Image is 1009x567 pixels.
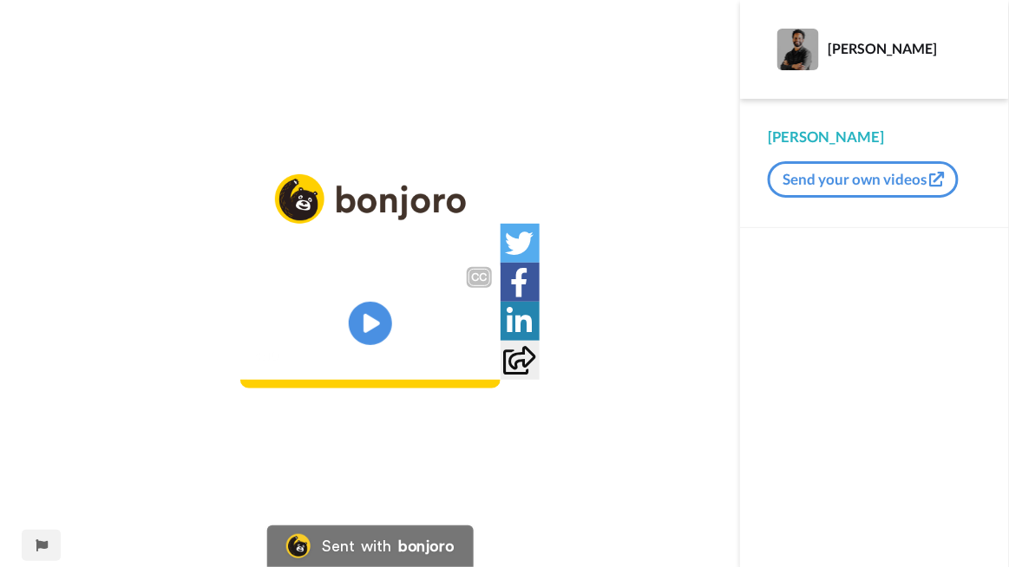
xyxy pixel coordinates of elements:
span: 4:10 [252,345,283,366]
div: [PERSON_NAME] [828,40,980,56]
span: / [286,345,292,366]
img: logo_full.png [275,174,466,224]
img: Bonjoro Logo [286,534,311,558]
div: Sent with [323,538,392,554]
img: Profile Image [777,29,819,70]
div: [PERSON_NAME] [768,127,981,147]
div: bonjoro [399,538,455,554]
a: Bonjoro LogoSent withbonjoro [267,525,474,567]
button: Send your own videos [768,161,959,198]
span: 4:11 [296,345,326,366]
div: CC [468,269,490,286]
img: Full screen [468,347,485,364]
